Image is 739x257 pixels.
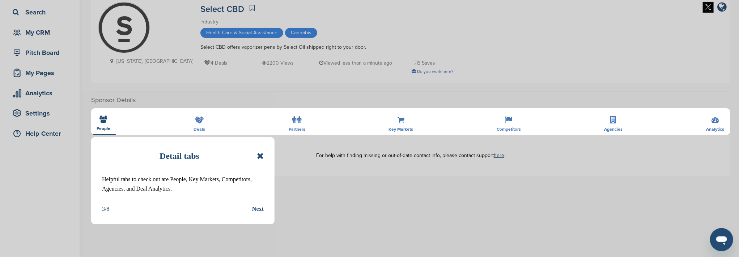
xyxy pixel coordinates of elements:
iframe: Button to launch messaging window [710,228,733,251]
button: Next [252,204,264,214]
h1: Detail tabs [160,148,199,164]
p: Helpful tabs to check out are People, Key Markets, Competitors, Agencies, and Deal Analytics. [102,175,264,193]
div: 3/8 [102,204,109,214]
